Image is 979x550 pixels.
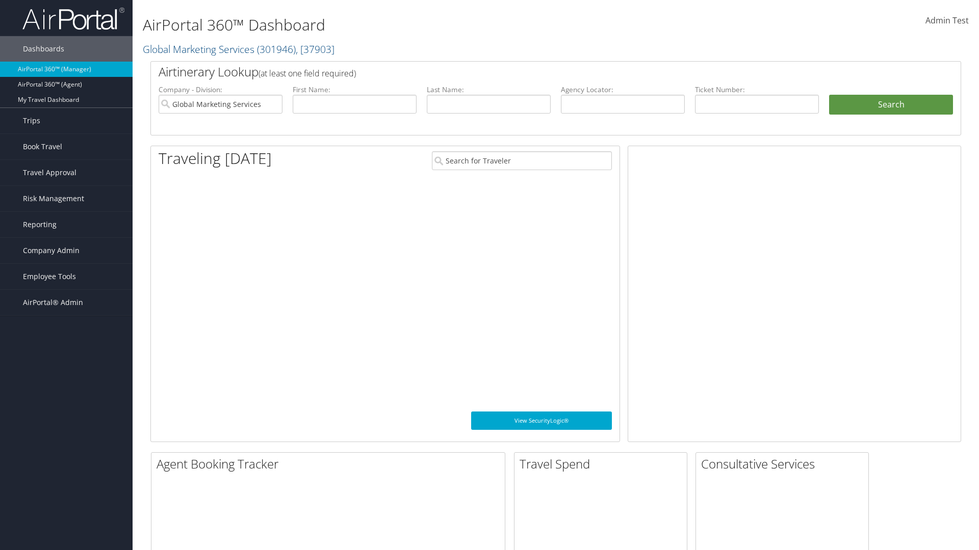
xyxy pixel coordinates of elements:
[159,148,272,169] h1: Traveling [DATE]
[23,290,83,315] span: AirPortal® Admin
[259,68,356,79] span: (at least one field required)
[257,42,296,56] span: ( 301946 )
[159,63,886,80] h2: Airtinerary Lookup
[23,36,64,62] span: Dashboards
[157,455,505,473] h2: Agent Booking Tracker
[23,264,76,289] span: Employee Tools
[520,455,687,473] h2: Travel Spend
[561,85,685,95] label: Agency Locator:
[293,85,417,95] label: First Name:
[143,14,693,36] h1: AirPortal 360™ Dashboard
[471,411,612,430] a: View SecurityLogic®
[925,15,969,26] span: Admin Test
[22,7,124,31] img: airportal-logo.png
[23,134,62,159] span: Book Travel
[701,455,868,473] h2: Consultative Services
[143,42,334,56] a: Global Marketing Services
[427,85,551,95] label: Last Name:
[296,42,334,56] span: , [ 37903 ]
[23,238,80,263] span: Company Admin
[829,95,953,115] button: Search
[159,85,282,95] label: Company - Division:
[925,5,969,37] a: Admin Test
[432,151,612,170] input: Search for Traveler
[23,160,76,185] span: Travel Approval
[23,108,40,133] span: Trips
[23,212,57,237] span: Reporting
[695,85,819,95] label: Ticket Number:
[23,186,84,211] span: Risk Management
